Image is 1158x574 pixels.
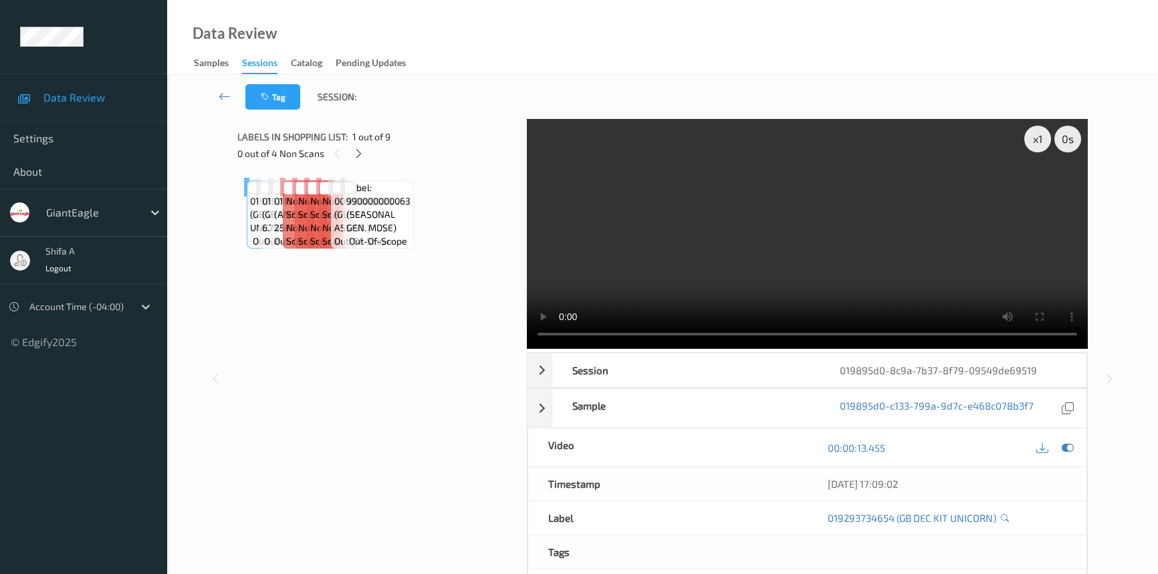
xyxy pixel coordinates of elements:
span: Label: 01154643446 (AMERICANA 25FT ) [274,181,333,235]
span: out-of-scope [253,235,311,248]
span: non-scan [310,221,336,248]
span: out-of-scope [334,235,392,248]
div: Catalog [291,56,322,73]
span: Label: 00000009023 (GUEST ASSIST ) [334,181,393,235]
a: Samples [194,54,242,73]
span: Label: 019293734654 (GB DEC KIT UNICORN) [250,181,314,235]
div: Sample019895d0-c133-799a-9d7c-e468c078b3f7 [528,388,1087,428]
span: out-of-scope [264,235,322,248]
span: Label: 990000000063 (SEASONAL GEN. MDSE) [346,181,411,235]
span: Labels in shopping list: [237,130,348,144]
span: out-of-scope [274,235,332,248]
div: [DATE] 17:09:02 [828,477,1067,490]
span: out-of-scope [349,235,407,248]
a: Sessions [242,54,291,74]
span: Label: Non-Scan [322,181,348,221]
span: 1 out of 9 [352,130,390,144]
div: Pending Updates [336,56,406,73]
a: Catalog [291,54,336,73]
div: Tags [528,535,808,569]
div: Timestamp [528,467,808,500]
span: Session: [318,90,356,104]
span: non-scan [298,221,324,248]
span: Label: Non-Scan [310,181,336,221]
div: Session019895d0-8c9a-7b37-8f79-09549de69519 [528,353,1087,388]
a: 00:00:13.455 [828,441,885,454]
button: Tag [245,84,300,110]
span: Label: Non-Scan [298,181,324,221]
div: 019895d0-8c9a-7b37-8f79-09549de69519 [820,353,1087,387]
a: 019895d0-c133-799a-9d7c-e468c078b3f7 [840,399,1034,417]
a: 019293734654 (GB DEC KIT UNICORN) [828,511,996,525]
div: Sample [552,389,820,427]
span: non-scan [322,221,348,248]
div: x 1 [1024,126,1051,152]
div: Data Review [193,27,277,40]
span: non-scan [286,221,312,248]
span: Label: Non-Scan [286,181,312,221]
div: Sessions [242,56,277,74]
div: Session [552,353,820,387]
div: 0 out of 4 Non Scans [237,145,518,162]
div: Label [528,501,808,535]
div: Samples [194,56,229,73]
a: Pending Updates [336,54,419,73]
span: Label: 019293735020 (GB DSSRT PLT 6.75&#34;) [262,181,324,235]
div: Video [528,428,808,466]
div: 0 s [1054,126,1081,152]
